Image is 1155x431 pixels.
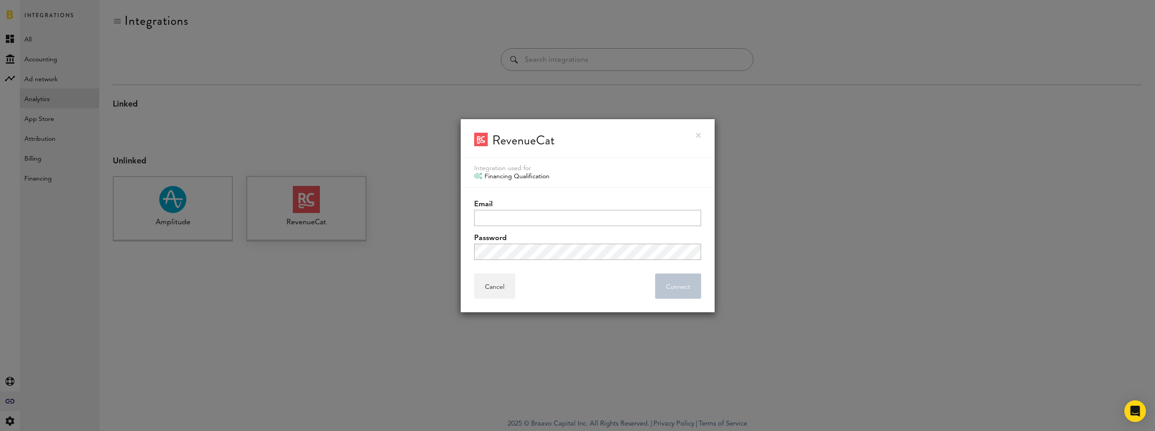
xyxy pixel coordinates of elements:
label: Email [474,199,701,210]
label: Password [474,233,701,244]
div: Integration used for [474,164,701,172]
button: Connect [655,273,701,299]
div: Open Intercom Messenger [1124,400,1146,422]
span: Support [19,6,51,14]
button: Cancel [474,273,515,299]
div: RevenueCat [492,133,555,148]
img: RevenueCat [474,133,488,146]
span: Financing Qualification [485,172,550,181]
